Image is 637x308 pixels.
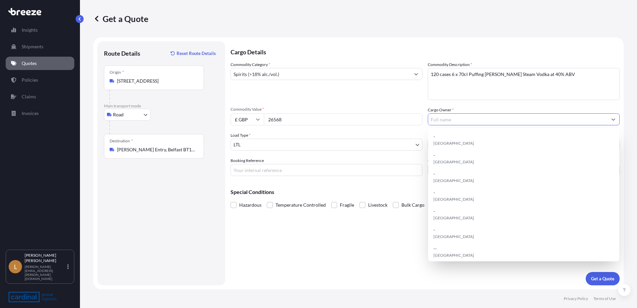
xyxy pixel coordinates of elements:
p: Claims [22,93,36,100]
span: - [433,133,435,140]
p: Get a Quote [591,275,614,282]
span: Hazardous [239,200,262,210]
p: Cargo Details [231,41,620,61]
button: Show suggestions [607,113,619,125]
span: Load Type [231,132,251,139]
p: [PERSON_NAME][EMAIL_ADDRESS][PERSON_NAME][DOMAIN_NAME] [25,265,66,281]
span: Road [113,111,124,118]
span: - [433,152,435,159]
p: Policies [22,77,38,83]
button: Select transport [104,109,151,121]
span: - [433,227,435,233]
span: Freight Cost [428,132,620,137]
input: Full name [428,113,607,125]
p: Route Details [104,49,140,57]
p: Main transport mode [104,103,219,109]
span: [GEOGRAPHIC_DATA] [433,177,474,184]
span: [GEOGRAPHIC_DATA] [433,140,474,147]
input: Origin [117,78,196,84]
div: Origin [110,70,124,75]
span: Commodity Value [231,107,422,112]
p: Shipments [22,43,43,50]
p: Terms of Use [593,296,616,301]
p: Get a Quote [93,13,148,24]
p: Special Conditions [231,189,620,195]
span: - [433,171,435,177]
label: Booking Reference [231,157,264,164]
span: - [433,208,435,215]
input: Destination [117,146,196,153]
img: organization-logo [8,292,57,302]
span: -- [433,245,437,252]
span: [GEOGRAPHIC_DATA] [433,252,474,259]
span: Fragile [340,200,354,210]
p: Invoices [22,110,39,117]
span: [GEOGRAPHIC_DATA] [433,159,474,165]
label: Cargo Owner [428,107,454,113]
span: [GEOGRAPHIC_DATA] [433,215,474,221]
label: Commodity Description [428,61,472,68]
p: Insights [22,27,38,33]
p: Privacy Policy [564,296,588,301]
button: Show suggestions [410,68,422,80]
div: Destination [110,138,133,144]
label: Carrier Name [428,157,451,164]
span: [GEOGRAPHIC_DATA] [433,196,474,203]
p: Reset Route Details [177,50,216,57]
span: Bulk Cargo [401,200,424,210]
label: Commodity Category [231,61,270,68]
input: Your internal reference [231,164,422,176]
span: Livestock [368,200,387,210]
span: - [433,189,435,196]
span: Temperature Controlled [276,200,326,210]
input: Type amount [264,113,422,125]
span: LTL [234,141,241,148]
input: Enter name [428,164,620,176]
p: Quotes [22,60,37,67]
span: [GEOGRAPHIC_DATA] [433,233,474,240]
p: [PERSON_NAME] [PERSON_NAME] [25,253,66,263]
input: Select a commodity type [231,68,410,80]
span: L [14,263,17,270]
